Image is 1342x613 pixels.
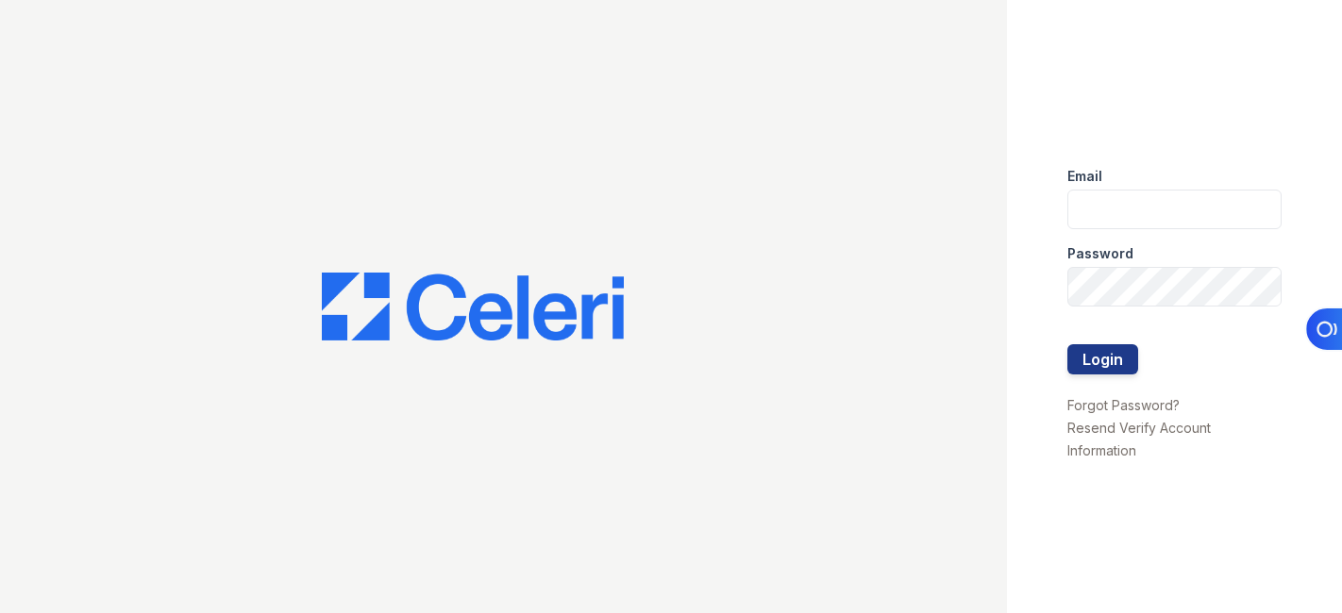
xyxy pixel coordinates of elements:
a: Forgot Password? [1067,397,1180,413]
label: Password [1067,244,1133,263]
label: Email [1067,167,1102,186]
button: Login [1067,344,1138,374]
img: CE_Logo_Blue-a8612792a0a2168367f1c8372b55b34899dd931a85d93a1a3d3e32e68fde9ad4.png [322,273,624,340]
a: Resend Verify Account Information [1067,420,1211,458]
